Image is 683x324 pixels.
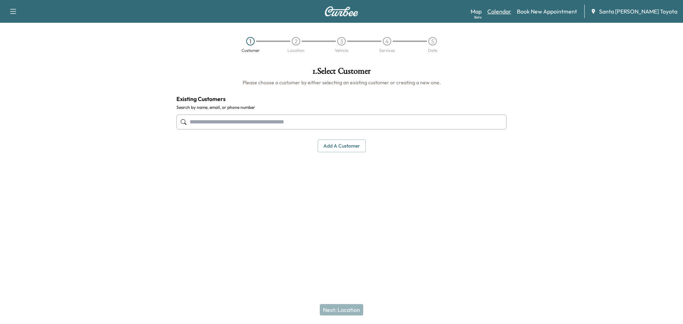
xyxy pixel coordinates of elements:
div: Beta [474,15,482,20]
h4: Existing Customers [176,95,507,103]
span: Santa [PERSON_NAME] Toyota [599,7,677,16]
label: Search by name, email, or phone number [176,105,507,110]
div: 4 [383,37,391,46]
div: 2 [292,37,300,46]
div: Location [287,48,305,53]
div: 3 [337,37,346,46]
button: Add a customer [318,139,366,153]
a: Book New Appointment [517,7,577,16]
div: Services [379,48,395,53]
div: 5 [428,37,437,46]
a: Calendar [487,7,511,16]
div: 1 [246,37,255,46]
div: Vehicle [335,48,348,53]
div: Date [428,48,437,53]
h6: Please choose a customer by either selecting an existing customer or creating a new one. [176,79,507,86]
h1: 1 . Select Customer [176,67,507,79]
a: MapBeta [471,7,482,16]
div: Customer [242,48,260,53]
img: Curbee Logo [324,6,359,16]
